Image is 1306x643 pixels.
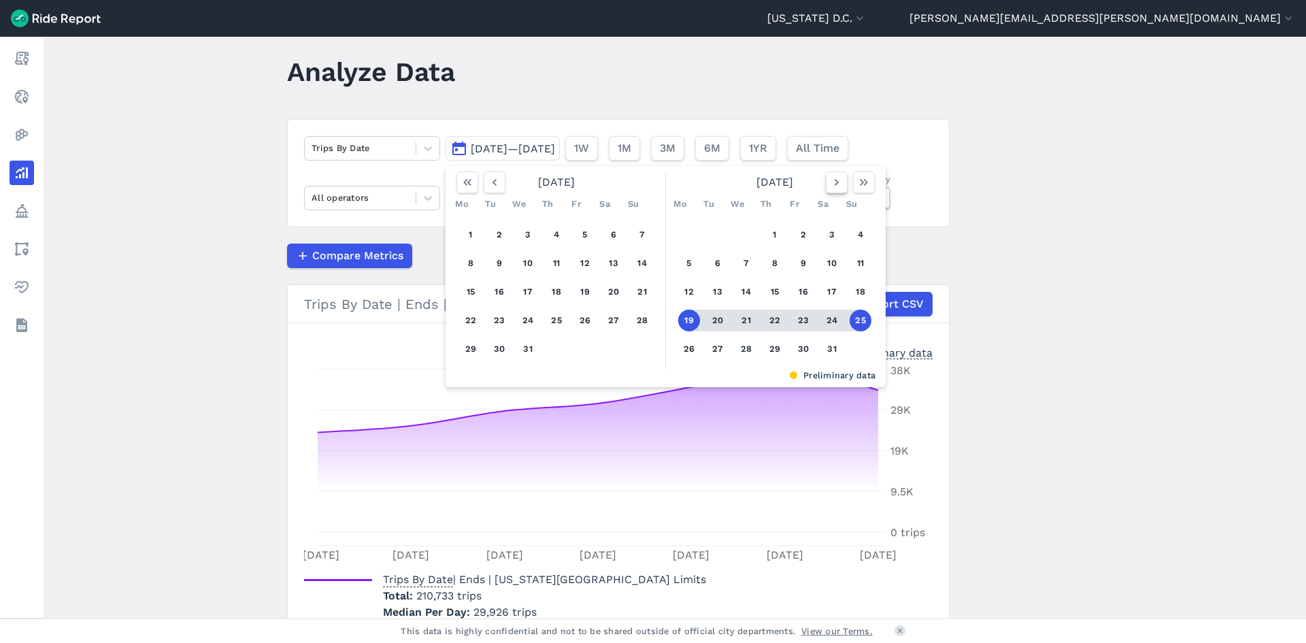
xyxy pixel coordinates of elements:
a: Areas [10,237,34,261]
button: 3 [517,224,539,246]
button: 20 [603,281,624,303]
div: We [508,193,530,215]
tspan: 29K [890,403,911,416]
button: 10 [517,252,539,274]
button: 24 [517,310,539,331]
button: 30 [488,338,510,360]
button: 11 [546,252,567,274]
p: 29,926 trips [383,604,706,621]
tspan: [DATE] [303,548,339,561]
button: 29 [460,338,482,360]
button: 18 [546,281,567,303]
button: 27 [603,310,624,331]
tspan: 9.5K [890,485,914,498]
button: 19 [678,310,700,331]
button: 6M [695,136,729,161]
button: 22 [764,310,786,331]
button: 13 [707,281,729,303]
tspan: [DATE] [860,548,897,561]
div: Th [755,193,777,215]
h1: Analyze Data [287,53,455,90]
button: 28 [631,310,653,331]
div: [DATE] [669,171,880,193]
button: 5 [678,252,700,274]
button: 17 [821,281,843,303]
span: Compare Metrics [312,248,403,264]
button: 25 [850,310,871,331]
button: 11 [850,252,871,274]
button: 9 [792,252,814,274]
div: Sa [812,193,834,215]
button: 3M [651,136,684,161]
div: We [726,193,748,215]
tspan: [DATE] [486,548,523,561]
button: 22 [460,310,482,331]
button: 1 [764,224,786,246]
button: 23 [488,310,510,331]
a: View our Terms. [801,625,873,638]
button: 2 [792,224,814,246]
button: 15 [764,281,786,303]
div: Preliminary data [456,369,875,382]
button: 27 [707,338,729,360]
button: 21 [631,281,653,303]
div: Tu [698,193,720,215]
span: 1M [618,140,631,156]
span: Total [383,589,416,602]
button: 28 [735,338,757,360]
button: 5 [574,224,596,246]
button: 20 [707,310,729,331]
span: Export CSV [863,296,924,312]
button: [PERSON_NAME][EMAIL_ADDRESS][PERSON_NAME][DOMAIN_NAME] [909,10,1295,27]
div: [DATE] [451,171,662,193]
button: 1 [460,224,482,246]
button: 18 [850,281,871,303]
div: Tu [480,193,501,215]
span: 210,733 trips [416,589,482,602]
div: Sa [594,193,616,215]
button: 4 [546,224,567,246]
span: | Ends | [US_STATE][GEOGRAPHIC_DATA] Limits [383,573,706,586]
button: 7 [631,224,653,246]
button: 26 [574,310,596,331]
button: 24 [821,310,843,331]
tspan: [DATE] [580,548,616,561]
button: 6 [603,224,624,246]
a: Heatmaps [10,122,34,147]
button: 13 [603,252,624,274]
button: 17 [517,281,539,303]
div: Trips By Date | Ends | [US_STATE][GEOGRAPHIC_DATA] Limits [304,292,933,316]
span: 3M [660,140,675,156]
a: Analyze [10,161,34,185]
a: Policy [10,199,34,223]
button: All Time [787,136,848,161]
button: 10 [821,252,843,274]
button: [US_STATE] D.C. [767,10,867,27]
button: 8 [764,252,786,274]
button: Compare Metrics [287,244,412,268]
tspan: 19K [890,444,909,457]
a: Report [10,46,34,71]
a: Realtime [10,84,34,109]
div: Th [537,193,558,215]
span: Median Per Day [383,601,473,620]
button: 7 [735,252,757,274]
div: Mo [451,193,473,215]
button: 16 [488,281,510,303]
button: 19 [574,281,596,303]
div: Preliminary data [845,345,933,359]
span: 1W [574,140,589,156]
span: 6M [704,140,720,156]
button: 9 [488,252,510,274]
div: Su [622,193,644,215]
span: Trips By Date [383,569,453,587]
button: 30 [792,338,814,360]
tspan: [DATE] [767,548,803,561]
button: 12 [678,281,700,303]
a: Datasets [10,313,34,337]
button: 31 [517,338,539,360]
button: 29 [764,338,786,360]
button: 8 [460,252,482,274]
button: 2 [488,224,510,246]
div: Su [841,193,863,215]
